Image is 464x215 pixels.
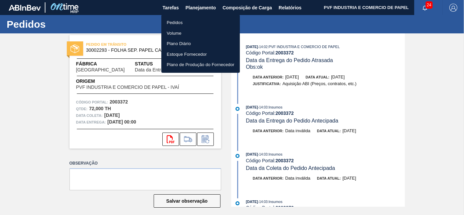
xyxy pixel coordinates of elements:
[161,28,240,39] a: Volume
[161,59,240,70] a: Plano de Produção do Fornecedor
[161,49,240,60] a: Estoque Fornecedor
[161,38,240,49] a: Plano Diário
[161,17,240,28] a: Pedidos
